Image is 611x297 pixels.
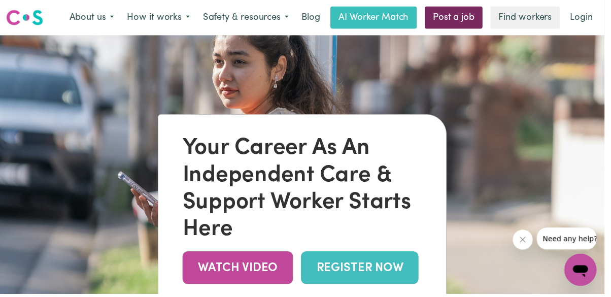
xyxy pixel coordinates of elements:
a: Blog [298,7,330,29]
a: Post a job [429,7,488,29]
a: REGISTER NOW [304,254,423,287]
iframe: 메시징 창을 시작하는 버튼 [570,256,603,289]
a: AI Worker Match [334,7,421,29]
div: Your Career As An Independent Care & Support Worker Starts Here [185,136,427,246]
iframe: 메시지 닫기 [518,232,538,252]
a: WATCH VIDEO [185,254,296,287]
a: Careseekers logo [6,6,44,29]
a: Find workers [496,7,566,29]
button: How it works [122,7,198,28]
button: About us [63,7,122,28]
button: Safety & resources [198,7,298,28]
a: Login [570,7,605,29]
span: Need any help? [6,7,61,15]
img: Careseekers logo [6,9,44,27]
iframe: 회사에서 보낸 메시지 [542,230,603,252]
